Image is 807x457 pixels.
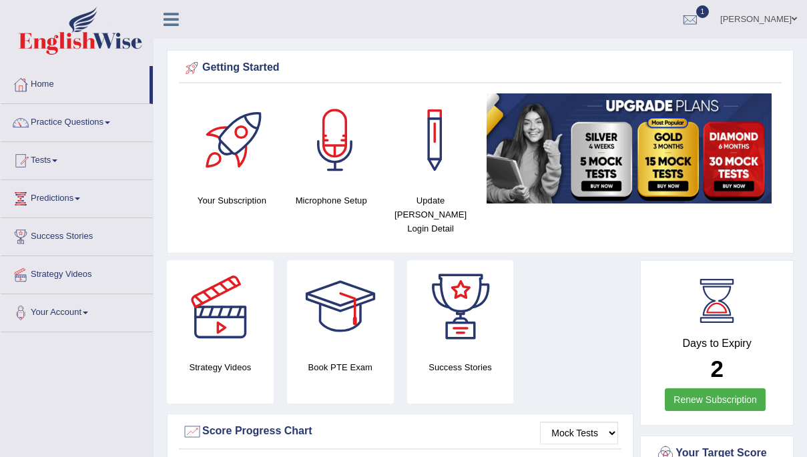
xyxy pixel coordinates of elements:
a: Renew Subscription [665,388,766,411]
a: Home [1,66,150,99]
a: Predictions [1,180,153,213]
h4: Days to Expiry [655,338,778,350]
h4: Success Stories [407,360,514,374]
h4: Update [PERSON_NAME] Login Detail [388,193,474,236]
h4: Microphone Setup [288,193,374,207]
a: Practice Questions [1,104,153,137]
h4: Your Subscription [189,193,275,207]
a: Strategy Videos [1,256,153,290]
a: Tests [1,142,153,175]
h4: Book PTE Exam [287,360,394,374]
a: Your Account [1,294,153,328]
span: 1 [696,5,710,18]
div: Score Progress Chart [182,422,618,442]
div: Getting Started [182,58,778,78]
b: 2 [710,356,723,382]
h4: Strategy Videos [167,360,274,374]
img: small5.jpg [487,93,772,203]
a: Success Stories [1,218,153,252]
